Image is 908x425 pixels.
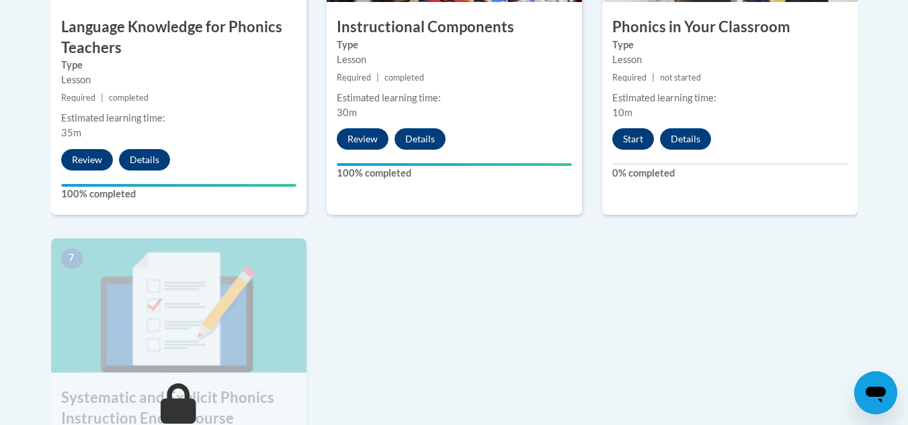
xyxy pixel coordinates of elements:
img: Course Image [51,238,306,373]
button: Details [119,149,170,171]
span: 10m [612,107,632,118]
div: Your progress [61,184,296,187]
span: completed [109,93,149,103]
span: Required [612,73,647,83]
span: Required [61,93,95,103]
span: | [101,93,104,103]
label: Type [337,38,572,52]
button: Start [612,128,654,150]
label: 100% completed [61,187,296,201]
h3: Phonics in Your Classroom [602,17,858,38]
span: 35m [61,127,81,138]
span: | [652,73,655,83]
span: completed [384,73,424,83]
div: Lesson [337,52,572,67]
button: Review [61,149,113,171]
label: Type [61,58,296,73]
div: Estimated learning time: [612,91,848,105]
label: 100% completed [337,166,572,181]
span: 7 [61,248,83,269]
span: not started [660,73,701,83]
div: Lesson [612,52,848,67]
button: Review [337,128,388,150]
span: | [376,73,379,83]
label: Type [612,38,848,52]
div: Estimated learning time: [337,91,572,105]
span: Required [337,73,371,83]
div: Your progress [337,163,572,166]
span: 30m [337,107,357,118]
div: Estimated learning time: [61,111,296,126]
div: Lesson [61,73,296,87]
button: Details [395,128,446,150]
iframe: Button to launch messaging window [854,371,897,414]
button: Details [660,128,711,150]
h3: Instructional Components [327,17,582,38]
h3: Language Knowledge for Phonics Teachers [51,17,306,58]
label: 0% completed [612,166,848,181]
